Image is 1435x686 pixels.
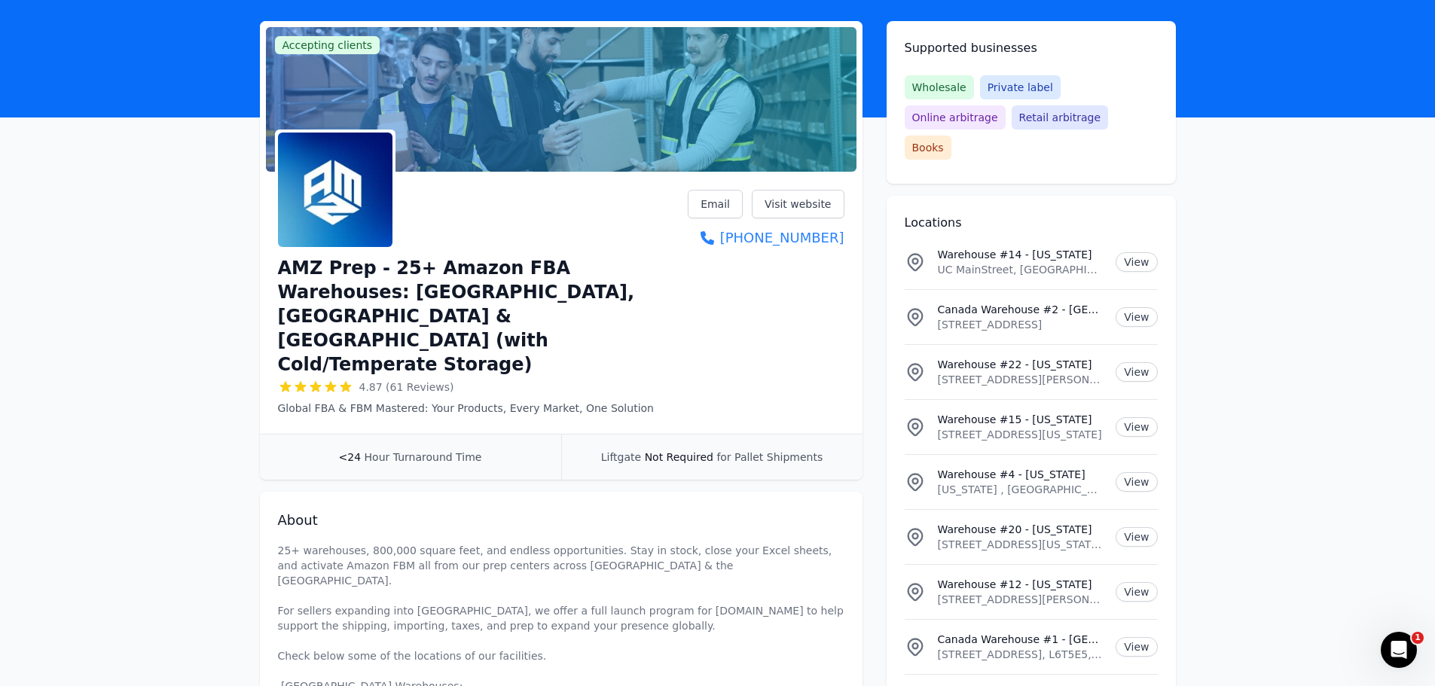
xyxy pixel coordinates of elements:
[905,75,974,99] span: Wholesale
[938,412,1104,427] p: Warehouse #15 - [US_STATE]
[1116,637,1157,657] a: View
[1012,105,1108,130] span: Retail arbitrage
[278,256,688,377] h1: AMZ Prep - 25+ Amazon FBA Warehouses: [GEOGRAPHIC_DATA], [GEOGRAPHIC_DATA] & [GEOGRAPHIC_DATA] (w...
[1116,582,1157,602] a: View
[601,451,641,463] span: Liftgate
[938,427,1104,442] p: [STREET_ADDRESS][US_STATE]
[938,537,1104,552] p: [STREET_ADDRESS][US_STATE][US_STATE]
[938,317,1104,332] p: [STREET_ADDRESS]
[688,190,743,218] a: Email
[359,380,454,395] span: 4.87 (61 Reviews)
[938,592,1104,607] p: [STREET_ADDRESS][PERSON_NAME][US_STATE]
[980,75,1061,99] span: Private label
[938,632,1104,647] p: Canada Warehouse #1 - [GEOGRAPHIC_DATA]
[1116,417,1157,437] a: View
[339,451,362,463] span: <24
[1116,472,1157,492] a: View
[905,214,1158,232] h2: Locations
[1116,307,1157,327] a: View
[688,227,844,248] a: [PHONE_NUMBER]
[1116,527,1157,547] a: View
[716,451,823,463] span: for Pallet Shipments
[905,39,1158,57] h2: Supported businesses
[938,372,1104,387] p: [STREET_ADDRESS][PERSON_NAME][US_STATE]
[278,510,844,531] h2: About
[645,451,713,463] span: Not Required
[938,647,1104,662] p: [STREET_ADDRESS], L6T5E5, [GEOGRAPHIC_DATA]
[905,136,951,160] span: Books
[938,302,1104,317] p: Canada Warehouse #2 - [GEOGRAPHIC_DATA]
[938,357,1104,372] p: Warehouse #22 - [US_STATE]
[938,247,1104,262] p: Warehouse #14 - [US_STATE]
[275,36,380,54] span: Accepting clients
[1381,632,1417,668] iframe: Intercom live chat
[278,133,392,247] img: AMZ Prep - 25+ Amazon FBA Warehouses: US, Canada & UK (with Cold/Temperate Storage)
[1412,632,1424,644] span: 1
[938,522,1104,537] p: Warehouse #20 - [US_STATE]
[938,467,1104,482] p: Warehouse #4 - [US_STATE]
[752,190,844,218] a: Visit website
[1116,362,1157,382] a: View
[938,262,1104,277] p: UC MainStreet, [GEOGRAPHIC_DATA], [GEOGRAPHIC_DATA], [US_STATE][GEOGRAPHIC_DATA], [GEOGRAPHIC_DATA]
[365,451,482,463] span: Hour Turnaround Time
[278,401,688,416] p: Global FBA & FBM Mastered: Your Products, Every Market, One Solution
[938,577,1104,592] p: Warehouse #12 - [US_STATE]
[905,105,1006,130] span: Online arbitrage
[938,482,1104,497] p: [US_STATE] , [GEOGRAPHIC_DATA]
[1116,252,1157,272] a: View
